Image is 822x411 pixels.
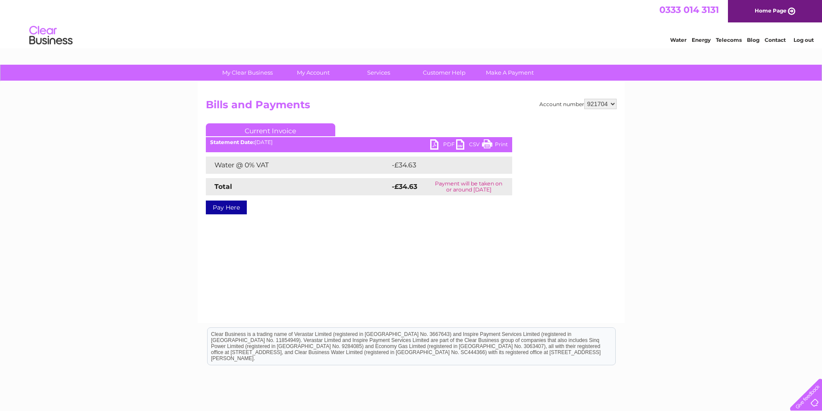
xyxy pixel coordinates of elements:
div: Clear Business is a trading name of Verastar Limited (registered in [GEOGRAPHIC_DATA] No. 3667643... [208,5,615,42]
a: Energy [692,37,711,43]
a: My Account [277,65,349,81]
a: Current Invoice [206,123,335,136]
h2: Bills and Payments [206,99,617,115]
img: logo.png [29,22,73,49]
a: CSV [456,139,482,152]
a: Blog [747,37,759,43]
a: 0333 014 3131 [659,4,719,15]
a: Telecoms [716,37,742,43]
a: PDF [430,139,456,152]
a: Water [670,37,687,43]
strong: Total [214,182,232,191]
a: Contact [765,37,786,43]
strong: -£34.63 [392,182,417,191]
a: Services [343,65,414,81]
div: [DATE] [206,139,512,145]
a: Customer Help [409,65,480,81]
div: Account number [539,99,617,109]
a: Print [482,139,508,152]
a: My Clear Business [212,65,283,81]
td: -£34.63 [390,157,496,174]
b: Statement Date: [210,139,255,145]
td: Water @ 0% VAT [206,157,390,174]
td: Payment will be taken on or around [DATE] [425,178,512,195]
a: Log out [794,37,814,43]
a: Make A Payment [474,65,545,81]
a: Pay Here [206,201,247,214]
